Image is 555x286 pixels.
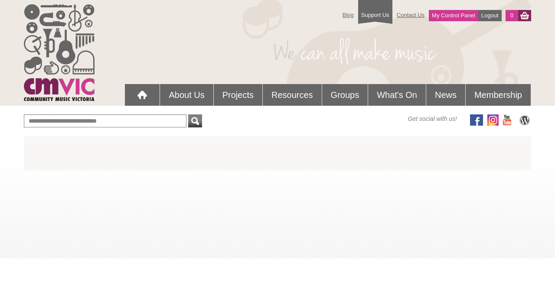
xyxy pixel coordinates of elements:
[24,4,95,101] img: cmvic_logo.png
[263,84,322,106] a: Resources
[338,7,358,23] a: Blog
[322,84,368,106] a: Groups
[214,84,262,106] a: Projects
[466,84,531,106] a: Membership
[518,114,531,126] img: CMVic Blog
[506,10,518,21] a: 0
[368,84,426,106] a: What's On
[487,114,499,126] img: icon-instagram.png
[478,10,502,21] a: Logout
[408,114,457,123] span: Get social with us!
[160,84,213,106] a: About Us
[429,10,478,21] a: My Control Panel
[392,7,429,23] a: Contact Us
[426,84,465,106] a: News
